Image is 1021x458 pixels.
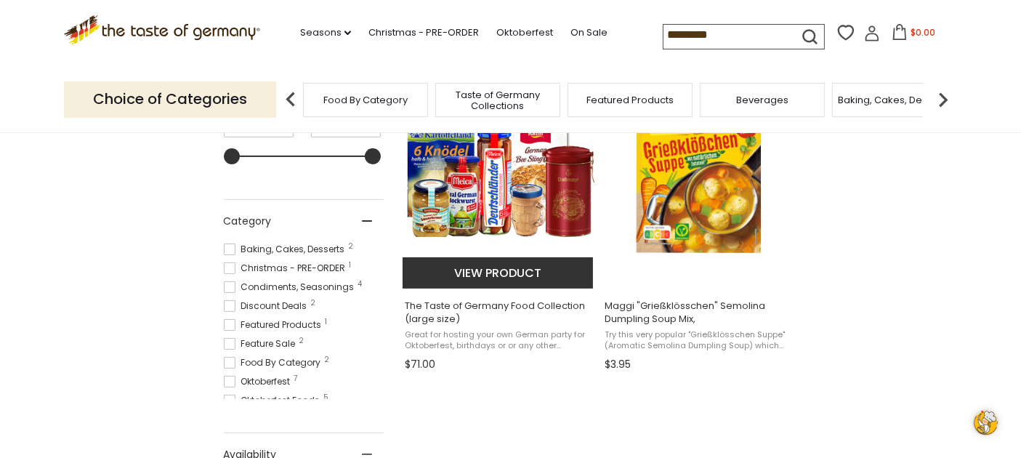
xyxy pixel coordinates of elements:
[224,337,300,350] span: Feature Sale
[605,300,793,326] span: Maggi "Grießklösschen" Semolina Dumpling Soup Mix,
[224,243,350,256] span: Baking, Cakes, Desserts
[294,375,298,382] span: 7
[605,357,631,372] span: $3.95
[368,25,479,41] a: Christmas - PRE-ORDER
[605,329,793,352] span: Try this very popular "Grießklösschen Suppe" (Aromatic Semolina Dumpling Soup) which the whole fa...
[403,71,595,376] a: The Taste of Germany Food Collection (large size)
[224,262,350,275] span: Christmas - PRE-ORDER
[911,26,935,39] span: $0.00
[224,318,326,332] span: Featured Products
[496,25,553,41] a: Oktoberfest
[405,329,593,352] span: Great for hosting your own German party for Oktoberfest, birthdays or or any other occasion. This...
[403,122,595,238] img: The Taste of Germany Food Collection (large size)
[440,89,556,111] a: Taste of Germany Collections
[324,394,329,401] span: 5
[602,84,795,276] img: Maggi Semolina Dumpling Soup Mix
[224,281,359,294] span: Condiments, Seasonings
[839,95,951,105] a: Baking, Cakes, Desserts
[358,281,363,288] span: 4
[586,95,674,105] a: Featured Products
[405,357,435,372] span: $71.00
[350,262,352,269] span: 1
[311,300,316,307] span: 2
[403,257,594,289] button: View product
[570,25,608,41] a: On Sale
[326,318,328,326] span: 1
[64,81,276,117] p: Choice of Categories
[929,85,958,114] img: next arrow
[224,394,325,407] span: Oktoberfest Foods
[300,25,351,41] a: Seasons
[883,24,945,46] button: $0.00
[323,95,408,105] a: Food By Category
[276,85,305,114] img: previous arrow
[224,356,326,369] span: Food By Category
[299,337,304,345] span: 2
[349,243,354,250] span: 2
[405,300,593,326] span: The Taste of Germany Food Collection (large size)
[224,214,272,229] span: Category
[325,356,330,363] span: 2
[224,375,295,388] span: Oktoberfest
[736,95,788,105] a: Beverages
[224,300,312,313] span: Discount Deals
[602,71,795,376] a: Maggi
